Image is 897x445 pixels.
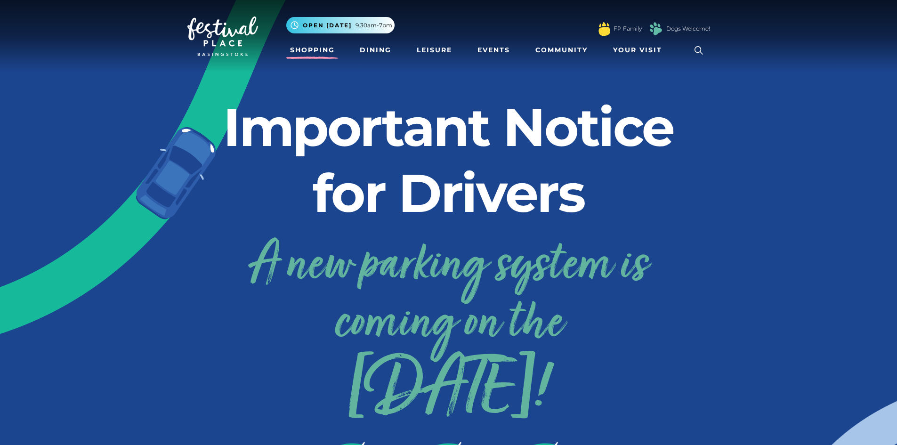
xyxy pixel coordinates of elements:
a: Leisure [413,41,456,59]
a: Events [474,41,514,59]
img: Festival Place Logo [187,16,258,56]
a: Your Visit [609,41,671,59]
span: 9.30am-7pm [356,21,392,30]
a: Dining [356,41,395,59]
button: Open [DATE] 9.30am-7pm [286,17,395,33]
span: Open [DATE] [303,21,352,30]
span: [DATE]! [187,366,710,418]
a: FP Family [614,24,642,33]
a: A new parking system is coming on the[DATE]! [187,229,710,418]
h2: Important Notice for Drivers [187,94,710,226]
a: Shopping [286,41,339,59]
span: Your Visit [613,45,662,55]
a: Dogs Welcome! [666,24,710,33]
a: Community [532,41,591,59]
